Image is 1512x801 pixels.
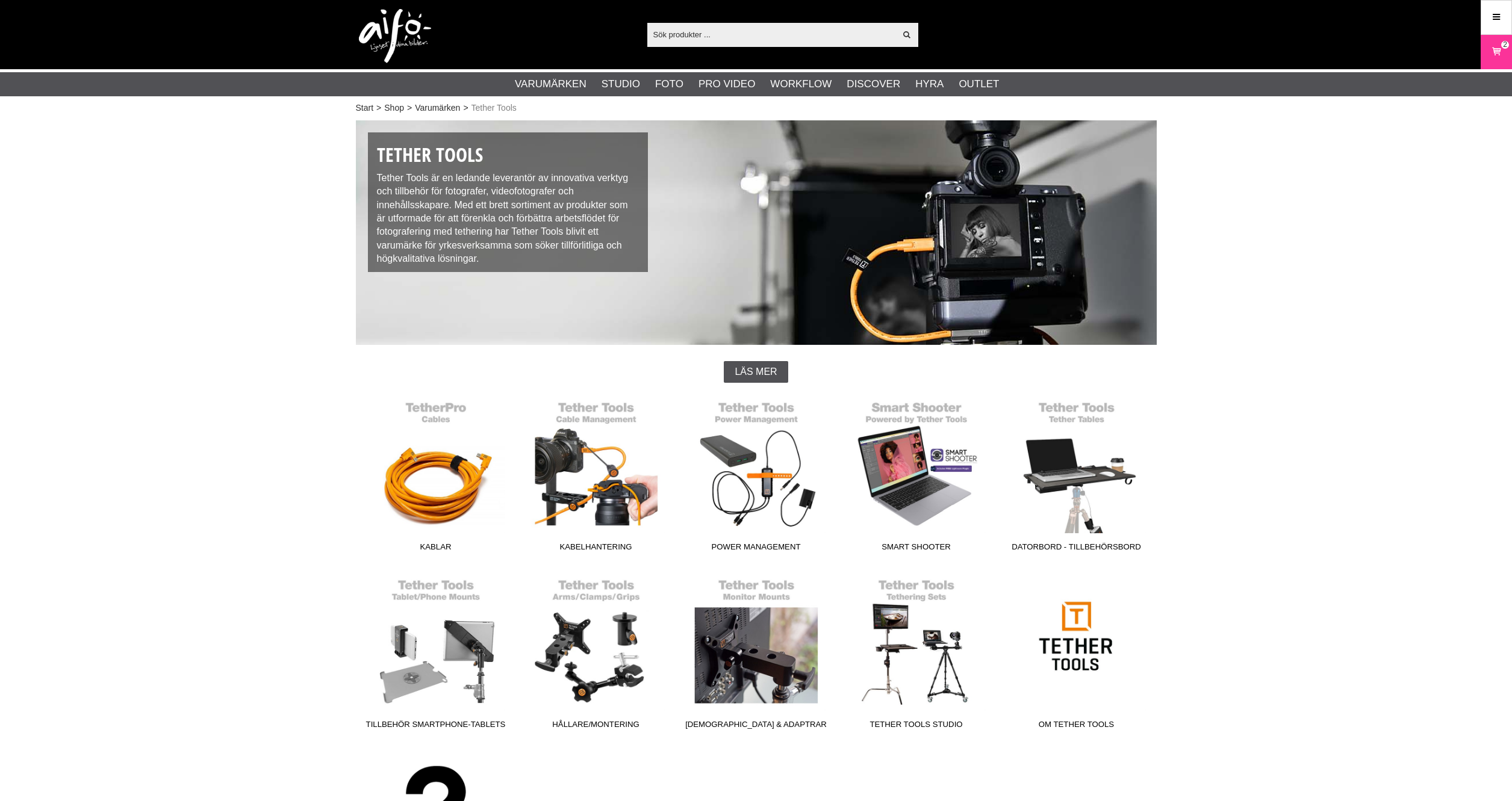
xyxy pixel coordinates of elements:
span: > [376,102,381,114]
a: Smart Shooter [836,395,997,557]
input: Sök produkter ... [647,25,896,43]
a: Start [356,102,374,114]
span: Läs mer [735,366,777,377]
span: Tether Tools [471,102,517,114]
a: Studio [602,76,640,92]
a: Kablar [356,395,516,557]
span: > [463,102,468,114]
span: 2 [1503,39,1507,50]
a: Discover [847,76,900,92]
a: Datorbord - Tillbehörsbord [997,395,1157,557]
div: Tether Tools är en ledande leverantör av innovativa verktyg och tillbehör för fotografer, videofo... [368,132,649,272]
span: Hållare/Montering [516,719,676,735]
span: Tether Tools Studio [836,719,997,735]
a: Om Tether Tools [997,572,1157,735]
span: Om Tether Tools [997,719,1157,735]
a: Power Management [676,395,836,557]
span: Smart Shooter [836,541,997,557]
a: 2 [1481,38,1511,66]
a: Hållare/Montering [516,572,676,735]
a: Tether Tools Studio [836,572,997,735]
span: > [407,102,412,114]
a: Foto [655,76,683,92]
img: logo.png [359,9,431,63]
span: Datorbord - Tillbehörsbord [997,541,1157,557]
span: Tillbehör Smartphone-Tablets [356,719,516,735]
span: Kabelhantering [516,541,676,557]
a: Tillbehör Smartphone-Tablets [356,572,516,735]
span: Power Management [676,541,836,557]
img: Tether Tools studiotillbehör för direktfångst [356,120,1157,345]
a: [DEMOGRAPHIC_DATA] & Adaptrar [676,572,836,735]
span: [DEMOGRAPHIC_DATA] & Adaptrar [676,719,836,735]
a: Hyra [915,76,944,92]
h1: Tether Tools [377,141,639,169]
a: Kabelhantering [516,395,676,557]
a: Shop [384,102,404,114]
span: Kablar [356,541,516,557]
a: Pro Video [698,76,755,92]
a: Varumärken [515,76,586,92]
a: Varumärken [415,102,460,114]
a: Outlet [959,76,999,92]
a: Workflow [770,76,832,92]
